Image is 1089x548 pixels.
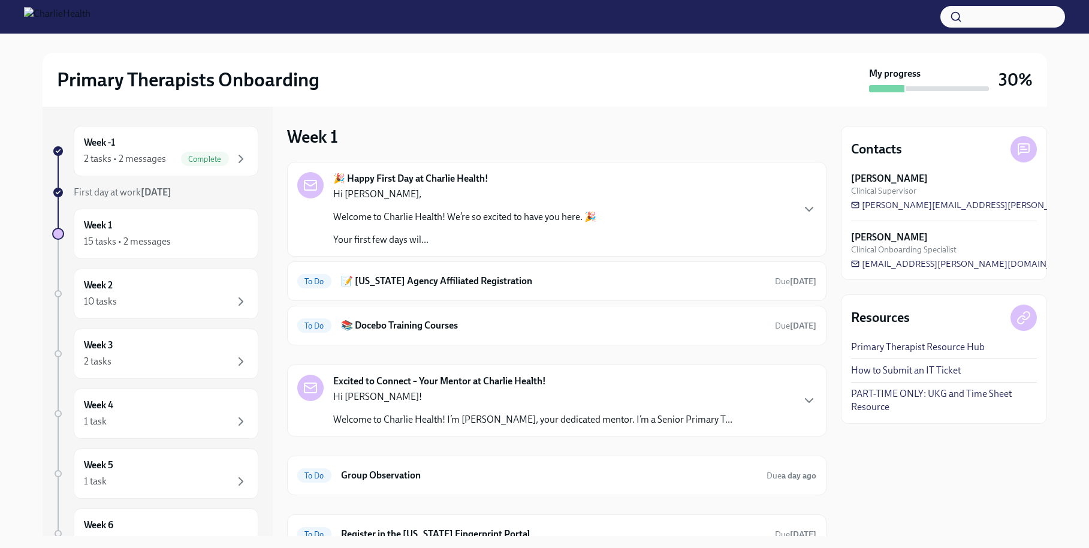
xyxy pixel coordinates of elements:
span: August 11th, 2025 10:00 [775,276,816,287]
h6: Week 2 [84,279,113,292]
strong: [PERSON_NAME] [851,172,928,185]
span: August 16th, 2025 10:00 [775,529,816,540]
strong: [DATE] [790,529,816,540]
a: To Do📚 Docebo Training CoursesDue[DATE] [297,316,816,335]
strong: [PERSON_NAME] [851,231,928,244]
span: August 10th, 2025 10:00 [767,470,816,481]
strong: [DATE] [141,186,171,198]
h3: Week 1 [287,126,338,147]
h6: Week 5 [84,459,113,472]
a: To DoGroup ObservationDuea day ago [297,466,816,485]
a: To DoRegister in the [US_STATE] Fingerprint PortalDue[DATE] [297,525,816,544]
a: How to Submit an IT Ticket [851,364,961,377]
h6: Week 1 [84,219,112,232]
span: Complete [181,155,229,164]
h4: Resources [851,309,910,327]
span: Due [767,471,816,481]
a: Week 51 task [52,448,258,499]
a: Week 41 task [52,389,258,439]
a: Week 210 tasks [52,269,258,319]
span: Due [775,529,816,540]
h6: 📝 [US_STATE] Agency Affiliated Registration [341,275,765,288]
strong: [DATE] [790,321,816,331]
p: Welcome to Charlie Health! I’m [PERSON_NAME], your dedicated mentor. I’m a Senior Primary T... [333,413,732,426]
h6: Register in the [US_STATE] Fingerprint Portal [341,528,765,541]
h6: Week 3 [84,339,113,352]
h6: Group Observation [341,469,757,482]
div: 2 tasks • 2 messages [84,152,166,165]
strong: 🎉 Happy First Day at Charlie Health! [333,172,488,185]
p: Your first few days wil... [333,233,596,246]
div: 10 tasks [84,295,117,308]
a: [EMAIL_ADDRESS][PERSON_NAME][DOMAIN_NAME] [851,258,1080,270]
h4: Contacts [851,140,902,158]
span: Due [775,276,816,287]
span: To Do [297,530,331,539]
strong: Excited to Connect – Your Mentor at Charlie Health! [333,375,546,388]
span: To Do [297,277,331,286]
p: Hi [PERSON_NAME]! [333,390,732,404]
div: 15 tasks • 2 messages [84,235,171,248]
h6: Week 6 [84,519,113,532]
span: Due [775,321,816,331]
a: To Do📝 [US_STATE] Agency Affiliated RegistrationDue[DATE] [297,272,816,291]
strong: a day ago [782,471,816,481]
div: 1 task [84,475,107,488]
a: Week 115 tasks • 2 messages [52,209,258,259]
h6: Week -1 [84,136,115,149]
a: Week 32 tasks [52,329,258,379]
span: To Do [297,321,331,330]
span: To Do [297,471,331,480]
p: Welcome to Charlie Health! We’re so excited to have you here. 🎉 [333,210,596,224]
strong: My progress [869,67,921,80]
h6: 📚 Docebo Training Courses [341,319,765,332]
a: Primary Therapist Resource Hub [851,341,985,354]
p: Hi [PERSON_NAME], [333,188,596,201]
h2: Primary Therapists Onboarding [57,68,319,92]
img: CharlieHealth [24,7,91,26]
span: Clinical Onboarding Specialist [851,244,957,255]
a: PART-TIME ONLY: UKG and Time Sheet Resource [851,387,1037,414]
h3: 30% [998,69,1033,91]
h6: Week 4 [84,399,113,412]
a: First day at work[DATE] [52,186,258,199]
div: 2 tasks [84,355,111,368]
span: Clinical Supervisor [851,185,916,197]
div: 1 task [84,415,107,428]
strong: [DATE] [790,276,816,287]
span: August 19th, 2025 10:00 [775,320,816,332]
span: First day at work [74,186,171,198]
a: Week -12 tasks • 2 messagesComplete [52,126,258,176]
div: 1 task [84,535,107,548]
